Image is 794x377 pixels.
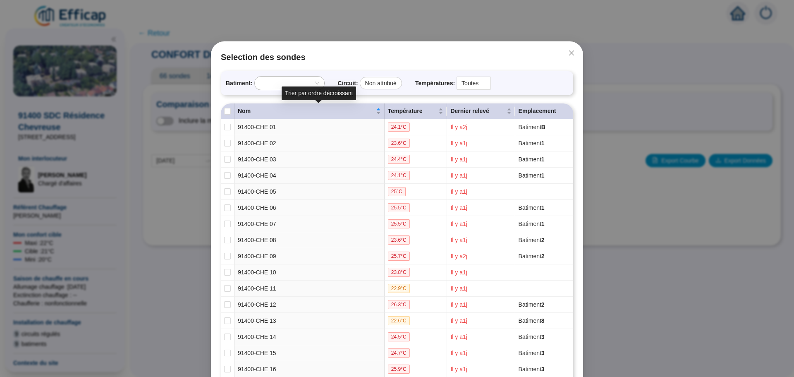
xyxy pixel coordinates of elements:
div: Emplacement [519,107,569,115]
span: Batiment [519,350,545,356]
span: Il y a 1 j [450,334,467,340]
span: Fermer [565,50,578,56]
span: Batiment [519,124,545,130]
span: 25.5 °C [388,203,410,212]
span: Il y a 1 j [450,140,467,146]
span: 1 [541,140,545,146]
span: Batiment [519,204,545,211]
span: 24.5 °C [388,332,410,341]
span: Température [388,107,437,115]
td: 91400-CHE 05 [234,184,385,200]
span: Batiment : [226,79,253,88]
span: Il y a 2 j [450,253,467,259]
td: 91400-CHE 15 [234,345,385,361]
span: Toutes [462,77,486,89]
td: 91400-CHE 02 [234,135,385,151]
th: Température [385,103,447,119]
span: 24.7 °C [388,348,410,358]
span: 23.8 °C [388,268,410,277]
span: 23.6 °C [388,235,410,245]
span: 25.5 °C [388,219,410,228]
span: 24.1 °C [388,122,410,132]
td: 91400-CHE 14 [234,329,385,345]
span: Batiment [519,156,545,163]
span: 24.1 °C [388,171,410,180]
span: 1 [541,172,545,179]
div: Trier par ordre décroissant [282,86,356,100]
span: Selection des sondes [221,51,573,63]
span: 2 [541,253,545,259]
span: 8 [541,317,545,324]
span: 3 [541,334,545,340]
span: Batiment [519,301,545,308]
span: down [481,81,486,86]
span: 2 [541,301,545,308]
span: Batiment [519,140,545,146]
td: 91400-CHE 01 [234,119,385,135]
span: 3 [541,366,545,372]
span: Il y a 1 j [450,172,467,179]
span: Il y a 1 j [450,156,467,163]
span: 24.4 °C [388,155,410,164]
td: 91400-CHE 08 [234,232,385,248]
span: Il y a 1 j [450,366,467,372]
th: Nom [234,103,385,119]
span: 25 °C [388,187,406,196]
span: Il y a 1 j [450,237,467,243]
span: 1 [541,204,545,211]
button: Close [565,46,578,60]
span: 1 [541,156,545,163]
span: Il y a 1 j [450,350,467,356]
span: Dernier relevé [450,107,505,115]
span: Batiment [519,237,545,243]
span: Il y a 1 j [450,301,467,308]
div: Non attribué [360,77,402,89]
span: Nom [238,107,374,115]
span: 1 [541,221,545,227]
td: 91400-CHE 04 [234,168,385,184]
span: Il y a 1 j [450,285,467,292]
span: 22.9 °C [388,284,410,293]
span: 23.6 °C [388,139,410,148]
span: 26.3 °C [388,300,410,309]
span: Batiment [519,317,545,324]
span: Il y a 2 j [450,124,467,130]
span: Batiment [519,366,545,372]
span: Batiment [519,253,545,259]
span: Températures : [415,79,455,88]
span: Il y a 1 j [450,221,467,227]
span: 25.7 °C [388,252,410,261]
span: 3 [541,350,545,356]
td: 91400-CHE 11 [234,281,385,297]
span: Batiment [519,221,545,227]
td: 91400-CHE 07 [234,216,385,232]
span: 25.9 °C [388,365,410,374]
span: Il y a 1 j [450,269,467,276]
td: 91400-CHE 06 [234,200,385,216]
td: 91400-CHE 12 [234,297,385,313]
span: Batiment [519,172,545,179]
span: Batiment [519,334,545,340]
span: Il y a 1 j [450,204,467,211]
span: Il y a 1 j [450,317,467,324]
span: B [541,124,545,130]
span: Il y a 1 j [450,188,467,195]
th: Dernier relevé [447,103,515,119]
td: 91400-CHE 03 [234,151,385,168]
span: close [568,50,575,56]
span: 2 [541,237,545,243]
td: 91400-CHE 09 [234,248,385,264]
td: 91400-CHE 13 [234,313,385,329]
td: 91400-CHE 10 [234,264,385,281]
span: 22.6 °C [388,316,410,325]
span: Circuit : [338,79,358,88]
